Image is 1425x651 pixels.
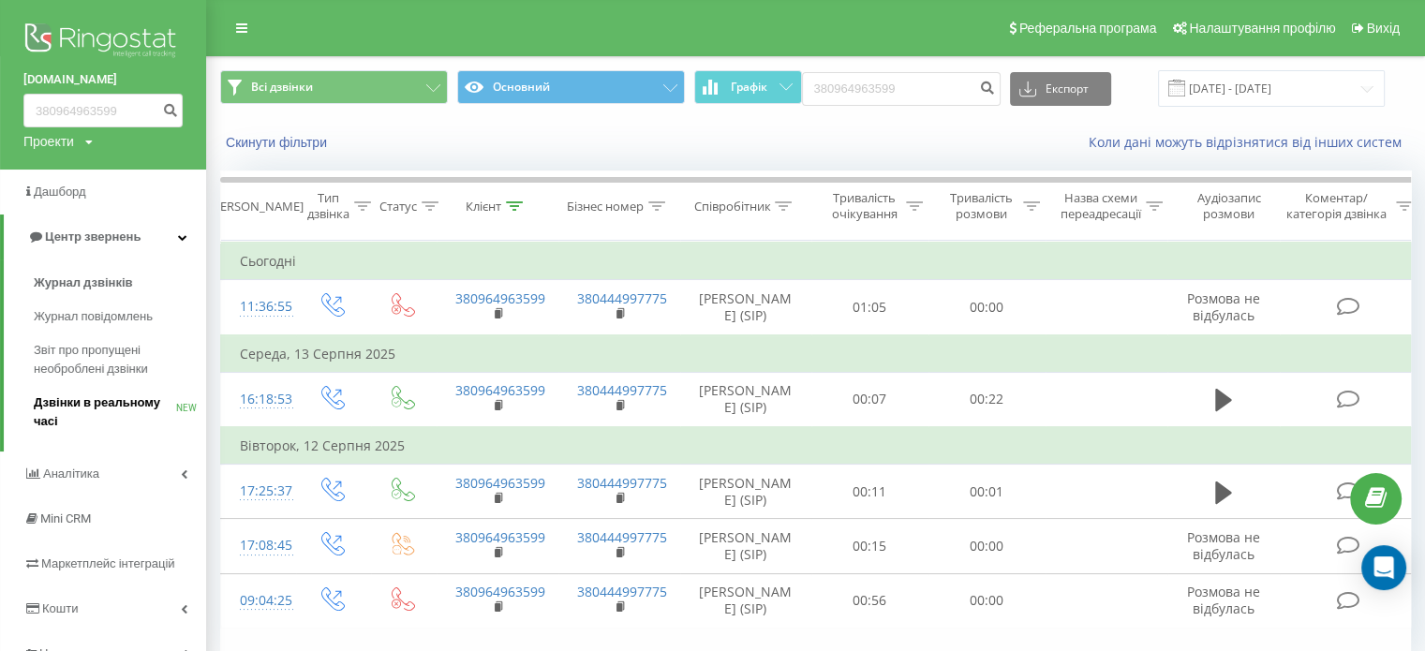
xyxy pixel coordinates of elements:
[23,94,183,127] input: Пошук за номером
[455,583,545,600] a: 380964963599
[1010,72,1111,106] button: Експорт
[34,341,197,378] span: Звіт про пропущені необроблені дзвінки
[240,583,277,619] div: 09:04:25
[251,80,313,95] span: Всі дзвінки
[680,519,811,573] td: [PERSON_NAME] (SIP)
[928,573,1046,628] td: 00:00
[34,266,206,300] a: Журнал дзвінків
[1089,133,1411,151] a: Коли дані можуть відрізнятися вiд інших систем
[240,289,277,325] div: 11:36:55
[928,465,1046,519] td: 00:01
[567,199,644,215] div: Бізнес номер
[23,70,183,89] a: [DOMAIN_NAME]
[34,300,206,333] a: Журнал повідомлень
[34,185,86,199] span: Дашборд
[220,70,448,104] button: Всі дзвінки
[811,465,928,519] td: 00:11
[694,70,802,104] button: Графік
[209,199,304,215] div: [PERSON_NAME]
[466,199,501,215] div: Клієнт
[811,573,928,628] td: 00:56
[1187,528,1260,563] span: Розмова не відбулась
[1189,21,1335,36] span: Налаштування профілю
[1361,545,1406,590] div: Open Intercom Messenger
[680,573,811,628] td: [PERSON_NAME] (SIP)
[577,474,667,492] a: 380444997775
[577,583,667,600] a: 380444997775
[680,465,811,519] td: [PERSON_NAME] (SIP)
[1187,583,1260,617] span: Розмова не відбулась
[693,199,770,215] div: Співробітник
[45,229,141,244] span: Центр звернень
[944,190,1018,222] div: Тривалість розмови
[34,274,133,292] span: Журнал дзвінків
[221,243,1420,280] td: Сьогодні
[811,519,928,573] td: 00:15
[221,427,1420,465] td: Вівторок, 12 Серпня 2025
[23,19,183,66] img: Ringostat logo
[811,372,928,427] td: 00:07
[680,372,811,427] td: [PERSON_NAME] (SIP)
[34,393,176,431] span: Дзвінки в реальному часі
[379,199,417,215] div: Статус
[220,134,336,151] button: Скинути фільтри
[240,527,277,564] div: 17:08:45
[40,511,91,525] span: Mini CRM
[827,190,901,222] div: Тривалість очікування
[680,280,811,335] td: [PERSON_NAME] (SIP)
[811,280,928,335] td: 01:05
[731,81,767,94] span: Графік
[4,215,206,259] a: Центр звернень
[42,601,78,615] span: Кошти
[455,289,545,307] a: 380964963599
[1061,190,1141,222] div: Назва схеми переадресації
[928,372,1046,427] td: 00:22
[802,72,1001,106] input: Пошук за номером
[43,466,99,481] span: Аналiтика
[307,190,349,222] div: Тип дзвінка
[1282,190,1391,222] div: Коментар/категорія дзвінка
[221,335,1420,373] td: Середа, 13 Серпня 2025
[34,307,153,326] span: Журнал повідомлень
[240,381,277,418] div: 16:18:53
[1183,190,1274,222] div: Аудіозапис розмови
[577,289,667,307] a: 380444997775
[240,473,277,510] div: 17:25:37
[1019,21,1157,36] span: Реферальна програма
[455,381,545,399] a: 380964963599
[457,70,685,104] button: Основний
[928,280,1046,335] td: 00:00
[928,519,1046,573] td: 00:00
[34,386,206,438] a: Дзвінки в реальному часіNEW
[1187,289,1260,324] span: Розмова не відбулась
[34,333,206,386] a: Звіт про пропущені необроблені дзвінки
[1367,21,1400,36] span: Вихід
[577,381,667,399] a: 380444997775
[577,528,667,546] a: 380444997775
[41,556,175,570] span: Маркетплейс інтеграцій
[455,474,545,492] a: 380964963599
[23,132,74,151] div: Проекти
[455,528,545,546] a: 380964963599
